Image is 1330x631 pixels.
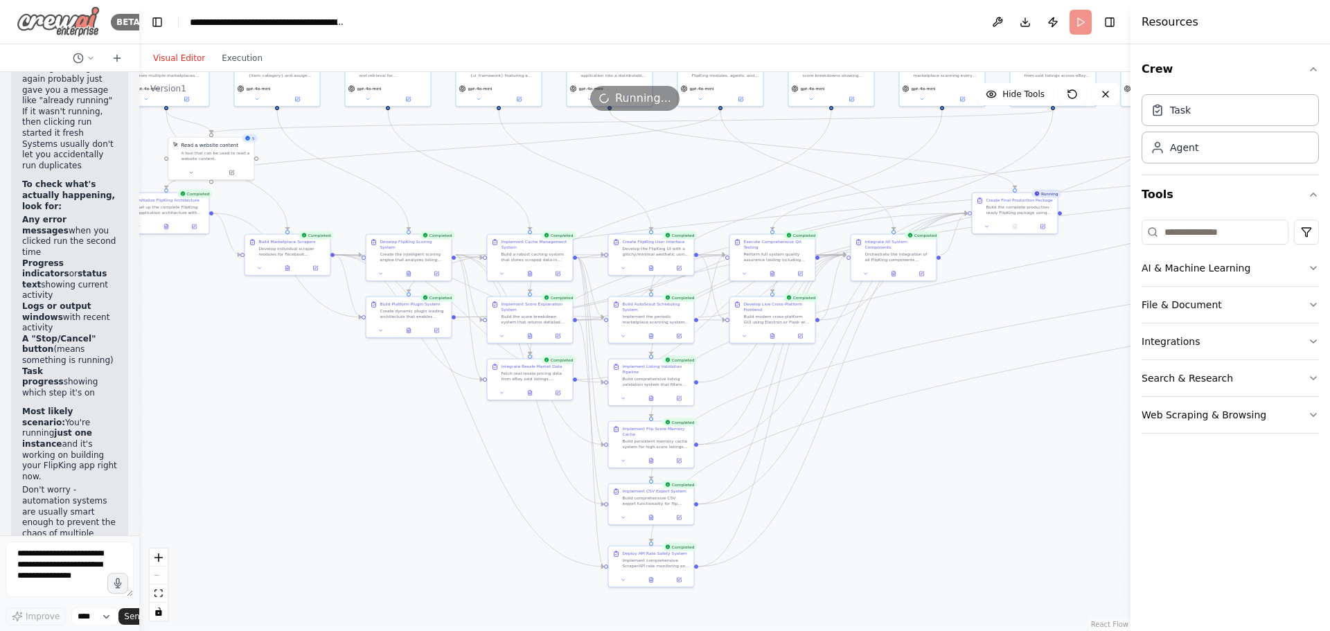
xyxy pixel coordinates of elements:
g: Edge from 938f060d-9dbd-4cd6-adea-c965f1866c02 to c9773388-e36a-432c-92a9-2810c931a9c9 [335,251,362,258]
div: Orchestrate the integration of all FlipKing components including core modules (scraping, scoring,... [865,251,932,263]
button: View output [637,576,666,584]
button: Click to speak your automation idea [107,573,128,594]
div: Build the FlipKing interface with {ui_framework} featuring a glitchy/minimal aesthetic, card-base... [470,67,538,78]
g: Edge from 97c60442-5e4a-4b73-b759-028ad5477ca2 to ece24c79-ca24-4fdc-9dfd-cc4846f3a3d6 [577,317,725,323]
span: 5 [252,136,255,141]
div: Build persistent memory cache system for high-score listings (80+ flip scores) with fast applicat... [623,438,690,450]
li: or showing current activity [22,258,117,301]
div: Completed [783,294,819,302]
div: Build comprehensive CSV export functionality for flip opportunities with detailed profit analysis... [623,495,690,506]
button: Open in side panel [667,576,691,584]
g: Edge from 2dd6a6d5-7fb9-412f-a685-c4564e66c4e6 to a1d8849e-9096-4b3d-9410-4e50e0c31bb1 [213,210,362,321]
button: View output [515,332,544,340]
div: CompletedIntegrate All System ComponentsOrchestrate the integration of all FlipKing components in... [851,234,937,282]
p: Don't worry - automation systems are usually smart enough to prevent the chaos of multiple simult... [22,485,117,550]
div: BETA [111,14,145,30]
strong: status text [22,269,107,290]
button: Execution [213,50,271,66]
button: Switch to previous chat [67,50,100,66]
button: Open in side panel [667,264,691,272]
div: Crew [1142,89,1319,175]
li: showing which step it's on [22,366,117,399]
div: Running [1031,190,1061,198]
g: Edge from ece24c79-ca24-4fdc-9dfd-cc4846f3a3d6 to 1322f159-65c5-4d5a-81bf-5ae75029b090 [819,251,846,323]
g: Edge from 11ceca40-35c5-45e7-9327-c3aad36d0422 to 4597983f-6083-4909-93fb-a0f4c0e9418d [526,110,1056,355]
button: Open in side panel [667,394,691,402]
g: Edge from 21e6b3bd-d2a6-4a33-8168-48ade4634978 to 1322f159-65c5-4d5a-81bf-5ae75029b090 [577,251,846,261]
div: Completed [541,356,576,364]
button: Open in side panel [425,269,448,278]
div: Analyze scraped listing data for {item_category} and assign intelligent Flip Scores (0-100) based... [234,54,321,107]
button: Integrations [1142,323,1319,359]
button: View output [273,264,302,272]
div: CompletedImplement Cache Management SystemBuild a robust caching system that stores scraped data ... [487,234,574,282]
div: Execute Comprehensive QA Testing [744,239,811,250]
g: Edge from c6337b54-f96f-4134-8a41-b7faa86f0fd2 to 1322f159-65c5-4d5a-81bf-5ae75029b090 [698,251,846,258]
button: View output [637,264,666,272]
div: Generate human-readable flip score breakdowns showing price_delta, condition_bonus, urgency_weigh... [803,67,870,78]
div: CompletedDeploy API Rate Safety SystemImplement comprehensive ScraperAPI rate monitoring and safe... [608,546,695,588]
button: Tools [1142,175,1319,214]
button: Open in side panel [788,332,812,340]
button: Open in side panel [788,269,812,278]
g: Edge from 11ceca40-35c5-45e7-9327-c3aad36d0422 to cab9b861-e230-449a-9c54-4db81ce1dd0e [208,110,1056,133]
span: Running... [615,90,671,107]
button: Open in side panel [546,269,569,278]
g: Edge from 4597983f-6083-4909-93fb-a0f4c0e9418d to 1322f159-65c5-4d5a-81bf-5ae75029b090 [577,251,846,383]
div: Create Final Production Package [986,197,1053,203]
button: Open in side panel [303,264,327,272]
button: Send [118,608,161,625]
button: View output [394,326,423,335]
div: CompletedExecute Comprehensive QA TestingPerform full system quality assurance testing including ... [729,234,816,282]
div: Completed [299,231,334,240]
div: Completed [662,543,698,551]
div: Build the complete production-ready FlipKing package using PyInstaller with proper bundling and d... [986,204,1054,215]
a: React Flow attribution [1091,621,1128,628]
g: Edge from a1d8849e-9096-4b3d-9410-4e50e0c31bb1 to 1322f159-65c5-4d5a-81bf-5ae75029b090 [456,251,846,321]
div: Develop individual scraper modules for Facebook Marketplace, Gumtree, Craigslist, Cash Converters... [259,246,326,257]
div: Completed [420,231,455,240]
g: Edge from 21e6b3bd-d2a6-4a33-8168-48ade4634978 to 9eed74e0-9c9a-4dcc-a04f-b4bf2c02e32c [577,254,604,448]
g: Edge from b2a3be4f-2ab5-49ba-94f2-2f80fb1c296e to 1322f159-65c5-4d5a-81bf-5ae75029b090 [698,251,846,570]
div: 5ScrapeElementFromWebsiteToolRead a website contentA tool that can be used to read a website cont... [168,137,255,181]
g: Edge from 0ecde3e3-ca8f-4439-b122-e1bb5eb8d9aa to 472573fe-3f93-4009-8212-d007d68f1598 [698,210,968,508]
div: Fetch real resale pricing data from eBay sold listings, Facebook Marketplace completed sales, and... [502,371,569,382]
div: CompletedImplement Flip Score Memory CacheBuild persistent memory cache system for high-score lis... [608,421,695,469]
div: React Flow controls [150,549,168,621]
div: Integrate Resale Market Data [502,364,562,369]
g: Edge from b2a3be4f-2ab5-49ba-94f2-2f80fb1c296e to 472573fe-3f93-4009-8212-d007d68f1598 [698,210,968,570]
div: Completed [662,356,698,364]
div: Implement Score Explanation System [502,301,569,312]
g: Edge from c9773388-e36a-432c-92a9-2810c931a9c9 to 97c60442-5e4a-4b73-b759-028ad5477ca2 [456,251,483,323]
button: zoom in [150,549,168,567]
p: You're running and it's working on building your FlipKing app right now. [22,407,117,482]
g: Edge from 2dd6a6d5-7fb9-412f-a685-c4564e66c4e6 to 938f060d-9dbd-4cd6-adea-c965f1866c02 [213,210,240,258]
div: Implement Flip Score Memory Cache [623,426,690,437]
div: Generate human-readable flip score breakdowns showing price_delta, condition_bonus, urgency_weigh... [788,54,875,107]
div: Scrape and collect listing data from multiple marketplaces including {marketplace} for items matc... [123,54,210,107]
span: Improve [26,611,60,622]
button: toggle interactivity [150,603,168,621]
div: Perform full system quality assurance testing including score validation (0-100 range verificatio... [744,251,811,263]
button: Search & Research [1142,360,1319,396]
button: Open in side panel [667,513,691,522]
div: Initialize FlipKing Architecture [138,197,199,203]
li: Systems usually don't let you accidentally run duplicates [22,139,117,172]
div: Agent [1170,141,1198,154]
div: Develop Live Cross-Platform Frontend [744,301,811,312]
div: Completed [662,294,698,302]
div: Analyze scraped listing data for {item_category} and assign intelligent Flip Scores (0-100) based... [249,67,316,78]
button: View output [394,269,423,278]
g: Edge from 1322f159-65c5-4d5a-81bf-5ae75029b090 to 472573fe-3f93-4009-8212-d007d68f1598 [941,210,968,258]
button: View output [152,222,181,231]
div: Completed [541,231,576,240]
button: Open in side panel [182,222,206,231]
li: If it wasn't running, then clicking run started it fresh [22,107,117,139]
div: A tool that can be used to read a website content. [181,150,250,161]
div: Implement the periodic marketplace scanning system that runs every configurable interval, detects... [623,314,690,325]
div: CompletedImplement Listing Validation PipelineBuild comprehensive listing validation system that ... [608,359,695,407]
div: Task [1170,103,1191,117]
g: Edge from 5d2c6e64-0f1e-41fb-b335-d94ddfa1b087 to d974f46c-06fb-4505-81e1-8573b9c4e594 [648,110,946,292]
button: Open in side panel [910,269,933,278]
div: Package the completed FlipKing application into a distributable Windows .exe using {packaging_too... [581,67,648,78]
